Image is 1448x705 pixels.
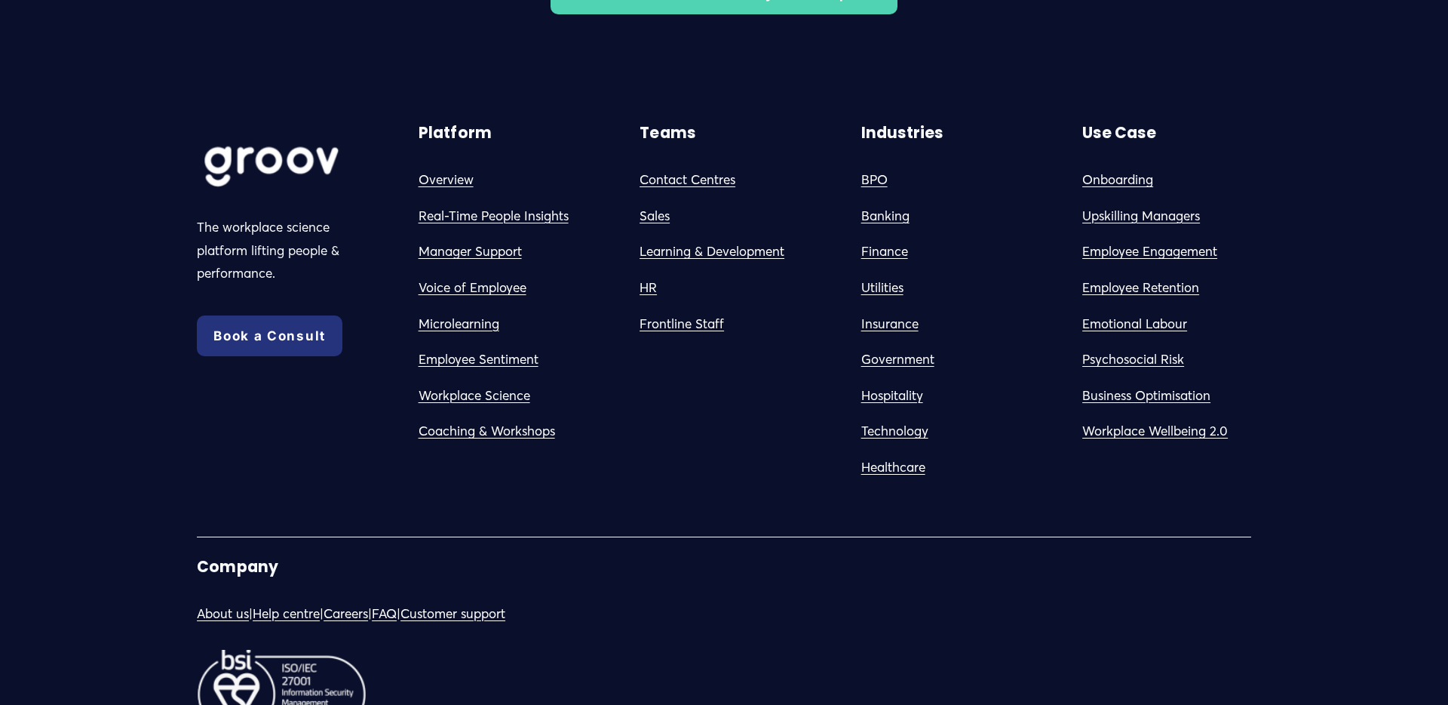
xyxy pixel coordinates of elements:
a: Help centre [253,602,320,626]
p: | | | | [197,602,719,626]
a: Technology [861,420,928,443]
a: Coaching & Workshops [419,420,555,443]
a: Microlearning [419,312,499,336]
a: Business Optimisation [1082,384,1210,408]
a: About us [197,602,249,626]
a: Utilities [861,276,903,300]
p: The workplace science platform lifting people & performance. [197,216,366,285]
a: Employee Retention [1082,276,1199,300]
a: Insurance [861,312,919,336]
a: Sales [640,205,670,228]
a: Manager Support [419,240,522,263]
a: Emotional Labour [1082,312,1187,336]
a: Contact Centres [640,168,735,192]
a: Upskilling Managers [1082,205,1200,228]
a: Healthcare [861,456,925,479]
a: Real-Time People Insights [419,205,569,228]
a: Book a Consult [197,316,342,356]
a: Voice of Employee [419,276,526,300]
a: Government [861,348,934,371]
strong: Company [197,556,278,577]
a: Learning & Development [640,240,784,263]
a: Onboarding [1082,168,1153,192]
a: Hospitality [861,384,923,408]
a: Finance [861,240,908,263]
a: Careers [324,602,368,626]
a: FAQ [372,602,397,626]
strong: Platform [419,122,492,143]
a: Frontline Staff [640,312,724,336]
a: Workplace Science [419,384,530,408]
strong: Industries [861,122,943,143]
a: Employee Engagement [1082,240,1217,263]
a: Customer support [400,602,505,626]
a: Banking [861,205,910,228]
strong: Teams [640,122,695,143]
a: Psychosocial Risk [1082,348,1184,371]
a: Workplace Wellbein [1082,420,1198,443]
a: BPO [861,168,888,192]
a: HR [640,276,657,300]
a: Employee Sentiment [419,348,538,371]
a: g 2.0 [1198,420,1228,443]
strong: Use Case [1082,122,1156,143]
